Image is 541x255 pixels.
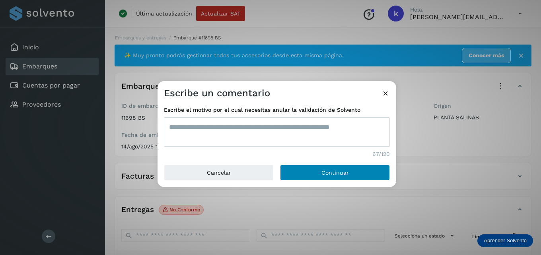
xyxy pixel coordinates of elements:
button: Continuar [280,165,390,181]
span: Continuar [321,170,349,175]
span: Escribe el motivo por el cual necesitas anular la validación de Solvento [164,106,390,114]
div: Aprender Solvento [477,234,533,247]
span: 67/120 [372,150,390,158]
span: Cancelar [207,170,231,175]
button: Cancelar [164,165,274,181]
h3: Escribe un comentario [164,88,270,99]
p: Aprender Solvento [484,237,527,244]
